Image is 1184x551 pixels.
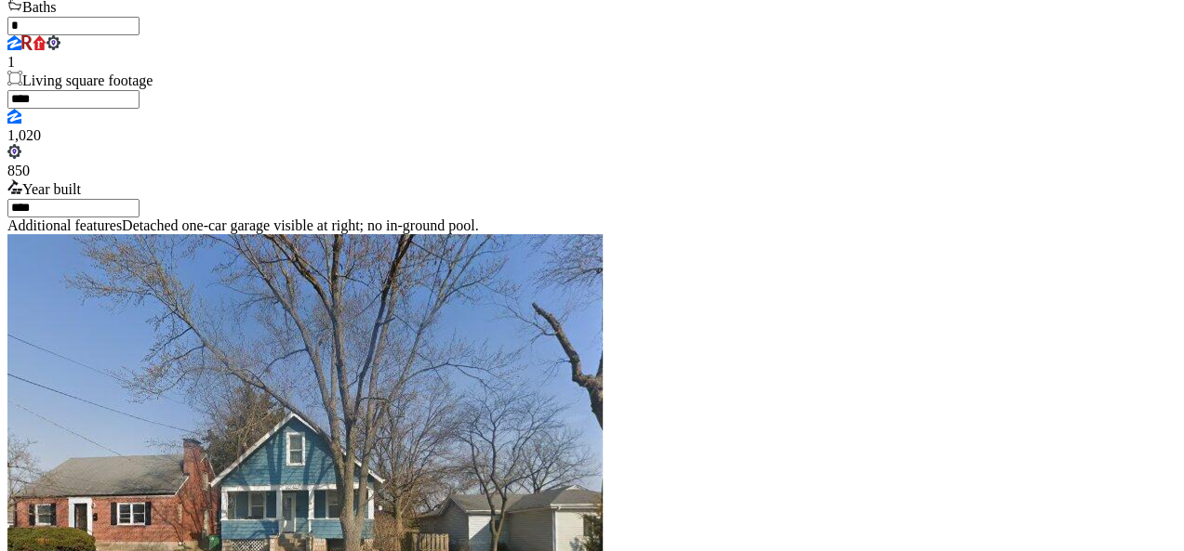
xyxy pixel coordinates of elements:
span: 850 [7,163,30,178]
span: Year built [22,181,81,197]
span: 1 [7,54,15,70]
span: Living square footage [22,72,153,88]
span: Detached one-car garage visible at right; no in-ground pool. [122,217,478,233]
span: Additional features [7,217,122,233]
span: 1,020 [7,127,41,143]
